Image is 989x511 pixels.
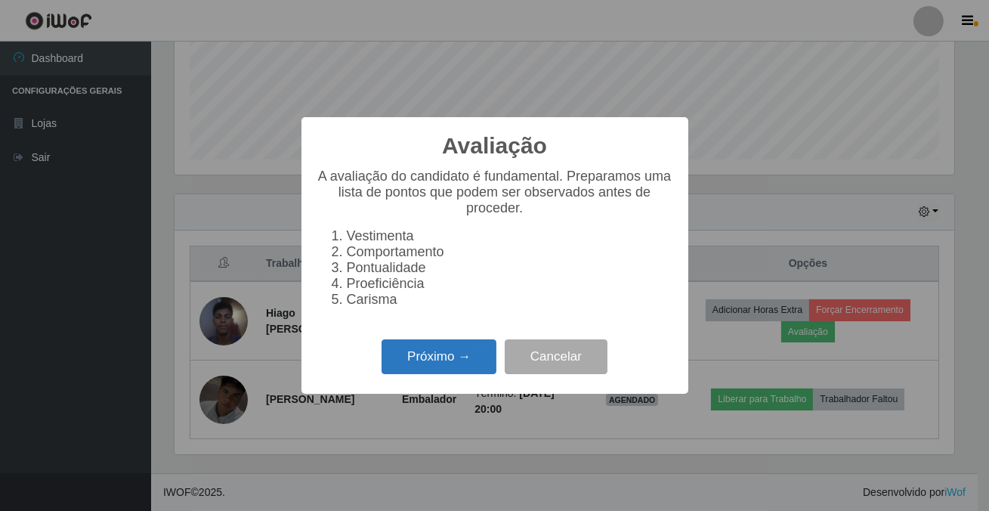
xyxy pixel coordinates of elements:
[347,244,673,260] li: Comportamento
[317,169,673,216] p: A avaliação do candidato é fundamental. Preparamos uma lista de pontos que podem ser observados a...
[347,276,673,292] li: Proeficiência
[442,132,547,159] h2: Avaliação
[347,260,673,276] li: Pontualidade
[382,339,496,375] button: Próximo →
[347,292,673,308] li: Carisma
[505,339,607,375] button: Cancelar
[347,228,673,244] li: Vestimenta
